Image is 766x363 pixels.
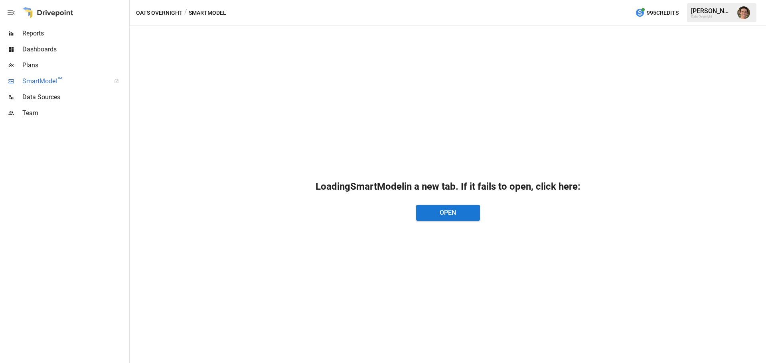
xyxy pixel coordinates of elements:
[136,8,183,18] button: Oats Overnight
[632,6,682,20] button: 995Credits
[691,7,732,15] div: [PERSON_NAME]
[184,8,187,18] div: /
[647,8,679,18] span: 995 Credits
[416,205,480,221] button: Open
[316,181,580,192] h2: Loading SmartModel in a new tab. If it fails to open, click here:
[22,61,128,70] span: Plans
[22,92,128,102] span: Data Sources
[22,45,128,54] span: Dashboards
[732,2,755,24] button: Ryan Zayas
[22,108,128,118] span: Team
[22,77,105,86] span: SmartModel
[737,6,750,19] img: Ryan Zayas
[22,29,128,38] span: Reports
[57,75,63,85] span: ™
[691,15,732,18] div: Oats Overnight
